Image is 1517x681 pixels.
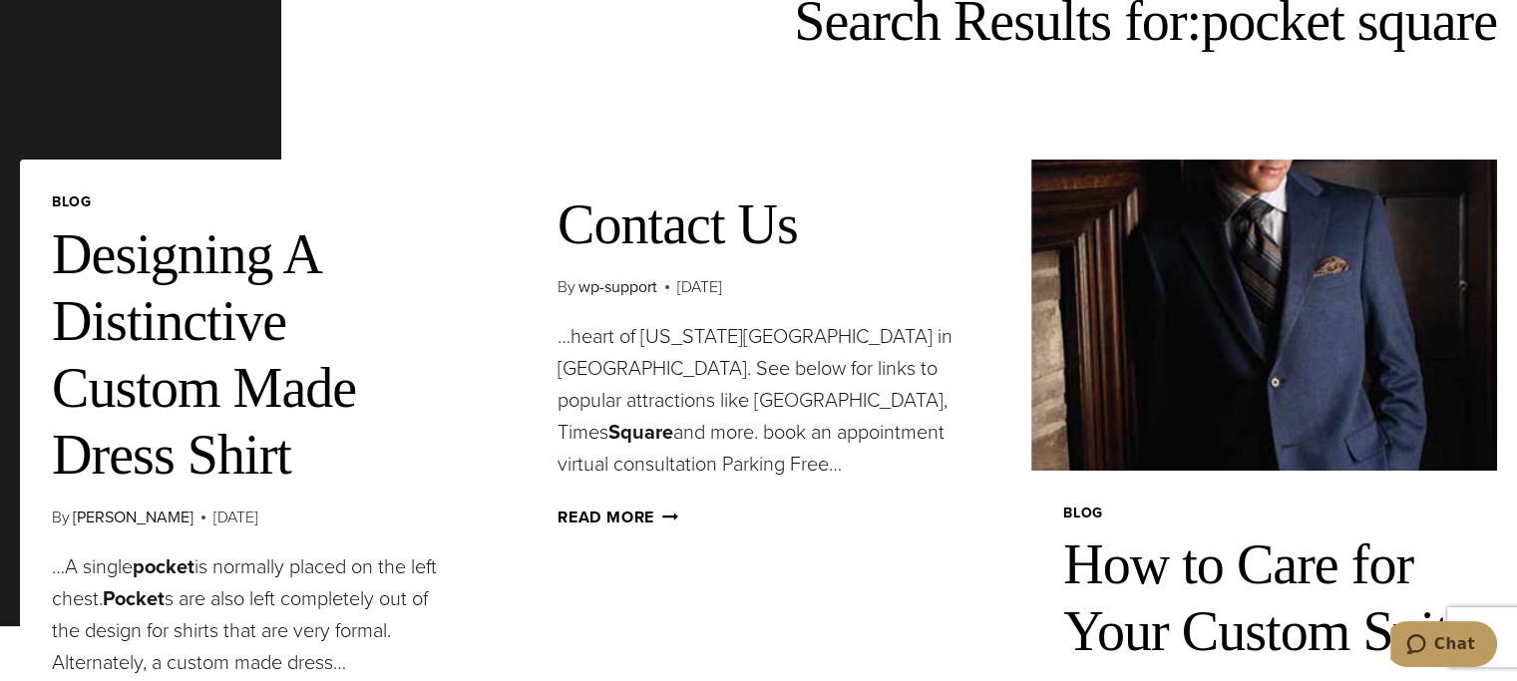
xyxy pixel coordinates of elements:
strong: Square [608,417,673,447]
time: [DATE] [213,505,258,530]
strong: Pocket [103,583,165,613]
time: [DATE] [677,274,722,300]
a: How to Care for Your Custom Suit [1063,533,1449,662]
a: blog [52,191,92,212]
iframe: Opens a widget where you can chat to one of our agents [1390,621,1497,671]
span: By [52,505,70,530]
span: …heart of [US_STATE][GEOGRAPHIC_DATA] in [GEOGRAPHIC_DATA]. See below for links to popular attrac... [558,321,952,479]
a: blog [1063,503,1103,523]
a: wp-support [578,275,657,298]
a: Contact Us [558,193,798,255]
span: …A single is normally placed on the left chest. s are also left completely out of the design for ... [52,551,437,677]
a: Read More [558,506,678,528]
span: By [558,274,575,300]
a: Designing A Distinctive Custom Made Dress Shirt [52,223,356,487]
img: Client in navy blue blazer with striped tie [1031,160,1497,470]
a: [PERSON_NAME] [73,506,193,528]
strong: pocket [133,551,194,581]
